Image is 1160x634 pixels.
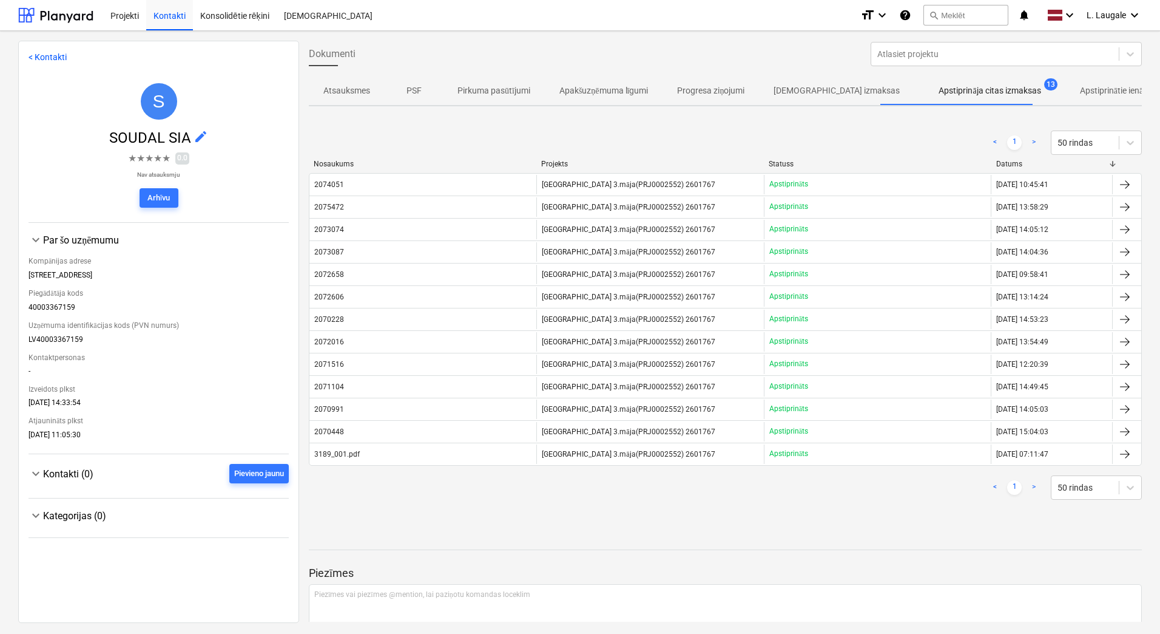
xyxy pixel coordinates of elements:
div: Uzņēmuma identifikācijas kods (PVN numurs) [29,316,289,335]
span: Ropažu ielas 3.māja(PRJ0002552) 2601767 [542,383,715,392]
div: 2072658 [314,270,344,279]
p: Apstiprināts [769,426,808,437]
div: Kategorijas (0) [29,523,289,528]
p: Apstiprināts [769,359,808,369]
p: PSF [399,84,428,97]
div: [DATE] 14:04:36 [996,248,1048,256]
div: - [29,367,289,380]
span: L. Laugale [1087,10,1126,20]
a: Next page [1027,480,1041,495]
div: 2075472 [314,203,344,211]
p: Apstiprināts [769,449,808,459]
i: keyboard_arrow_down [875,8,889,22]
i: keyboard_arrow_down [1127,8,1142,22]
div: Projekts [541,160,759,168]
div: [DATE] 13:54:49 [996,338,1048,346]
div: Par šo uzņēmumu [29,233,289,247]
span: keyboard_arrow_down [29,508,43,523]
span: keyboard_arrow_down [29,466,43,481]
div: [DATE] 14:33:54 [29,398,289,412]
div: [DATE] 12:20:39 [996,360,1048,369]
span: Kontakti (0) [43,468,93,480]
i: notifications [1018,8,1030,22]
span: Ropažu ielas 3.māja(PRJ0002552) 2601767 [542,270,715,279]
span: Ropažu ielas 3.māja(PRJ0002552) 2601767 [542,225,715,234]
i: keyboard_arrow_down [1062,8,1077,22]
div: 2072016 [314,338,344,346]
div: LV40003367159 [29,335,289,349]
div: Izveidots plkst [29,380,289,398]
a: Page 1 is your current page [1007,480,1022,495]
div: [DATE] 07:11:47 [996,450,1048,458]
span: search [929,10,939,20]
p: [DEMOGRAPHIC_DATA] izmaksas [774,84,900,97]
div: 2073074 [314,225,344,234]
span: Ropažu ielas 3.māja(PRJ0002552) 2601767 [542,450,715,459]
span: Ropažu ielas 3.māja(PRJ0002552) 2601767 [542,180,715,189]
div: Par šo uzņēmumu [43,234,289,246]
div: [DATE] 10:45:41 [996,180,1048,189]
div: 2070228 [314,315,344,324]
a: Next page [1027,135,1041,150]
p: Apstiprināts [769,247,808,257]
span: Ropažu ielas 3.māja(PRJ0002552) 2601767 [542,248,715,257]
div: [DATE] 14:53:23 [996,315,1048,324]
div: 2073087 [314,248,344,256]
p: Atsauksmes [323,84,370,97]
p: Apstiprināts [769,336,808,347]
div: [DATE] 11:05:30 [29,431,289,444]
a: < Kontakti [29,52,67,62]
div: [DATE] 15:04:03 [996,428,1048,436]
div: 2071104 [314,383,344,391]
span: Ropažu ielas 3.māja(PRJ0002552) 2601767 [542,360,715,369]
i: Zināšanu pamats [899,8,911,22]
div: Nosaukums [314,160,531,168]
div: 2072606 [314,293,344,301]
span: Ropažu ielas 3.māja(PRJ0002552) 2601767 [542,293,715,302]
div: Statuss [769,160,986,168]
div: SOUDAL [141,83,177,120]
span: Ropažu ielas 3.māja(PRJ0002552) 2601767 [542,203,715,212]
p: Nav atsauksmju [128,171,189,179]
div: Piegādātāja kods [29,284,289,303]
p: Apstiprināts [769,381,808,392]
button: Pievieno jaunu [229,464,289,483]
span: ★ [162,151,170,166]
div: [DATE] 13:14:24 [996,293,1048,301]
div: 40003367159 [29,303,289,316]
span: ★ [153,151,162,166]
div: [STREET_ADDRESS] [29,271,289,284]
div: Datums [996,160,1108,168]
i: format_size [860,8,875,22]
span: S [152,91,164,111]
span: Ropažu ielas 3.māja(PRJ0002552) 2601767 [542,405,715,414]
p: Apakšuzņēmuma līgumi [559,84,649,97]
span: ★ [128,151,137,166]
span: ★ [137,151,145,166]
div: 2070991 [314,405,344,414]
p: Apstiprināts [769,179,808,189]
button: Arhīvu [140,188,178,208]
div: [DATE] 09:58:41 [996,270,1048,279]
a: Page 1 is your current page [1007,135,1022,150]
div: 3189_001.pdf [314,450,360,458]
p: Piezīmes [309,566,1142,581]
span: edit [194,129,208,144]
a: Previous page [988,135,1002,150]
span: Dokumenti [309,47,356,61]
div: 2070448 [314,428,344,436]
p: Apstiprināts [769,202,808,212]
p: Progresa ziņojumi [677,84,744,97]
a: Previous page [988,480,1002,495]
div: [DATE] 14:05:12 [996,225,1048,234]
div: [DATE] 14:49:45 [996,383,1048,391]
div: 2074051 [314,180,344,189]
span: SOUDAL SIA [109,129,194,146]
div: Pievieno jaunu [234,467,284,481]
div: Kategorijas (0) [29,508,289,523]
div: Atjaunināts plkst [29,412,289,431]
div: 2071516 [314,360,344,369]
span: Ropažu ielas 3.māja(PRJ0002552) 2601767 [542,338,715,347]
iframe: Chat Widget [1099,576,1160,634]
div: Par šo uzņēmumu [29,247,289,444]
